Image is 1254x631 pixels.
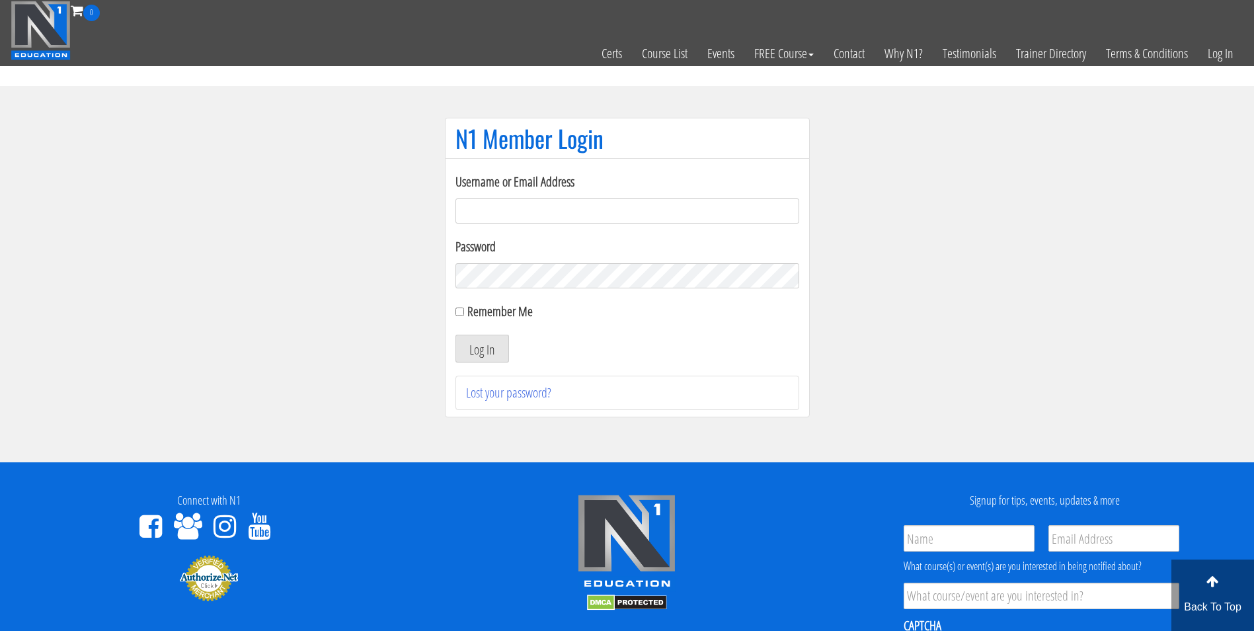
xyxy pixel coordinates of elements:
img: n1-edu-logo [577,494,676,592]
a: Events [697,21,744,86]
label: Remember Me [467,302,533,320]
a: Log In [1198,21,1243,86]
h1: N1 Member Login [455,125,799,151]
a: Terms & Conditions [1096,21,1198,86]
label: Username or Email Address [455,172,799,192]
p: Back To Top [1171,599,1254,615]
img: Authorize.Net Merchant - Click to Verify [179,554,239,602]
a: Why N1? [875,21,933,86]
a: Contact [824,21,875,86]
a: Course List [632,21,697,86]
h4: Signup for tips, events, updates & more [846,494,1244,507]
img: DMCA.com Protection Status [587,595,667,610]
img: n1-education [11,1,71,60]
a: Lost your password? [466,384,551,401]
a: 0 [71,1,100,19]
h4: Connect with N1 [10,494,408,507]
button: Log In [455,335,509,362]
label: Password [455,237,799,257]
a: Trainer Directory [1006,21,1096,86]
a: Testimonials [933,21,1006,86]
span: 0 [83,5,100,21]
a: FREE Course [744,21,824,86]
div: What course(s) or event(s) are you interested in being notified about? [904,558,1179,574]
a: Certs [592,21,632,86]
input: What course/event are you interested in? [904,583,1179,609]
input: Name [904,525,1035,552]
input: Email Address [1048,525,1179,552]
